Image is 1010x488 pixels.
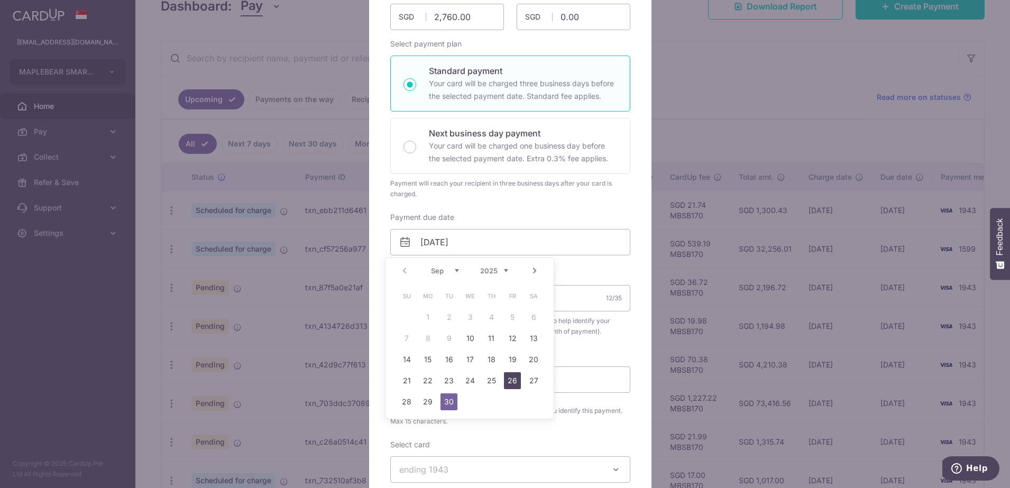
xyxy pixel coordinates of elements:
[398,393,415,410] a: 28
[429,65,617,77] p: Standard payment
[462,288,479,305] span: Wednesday
[390,439,430,450] label: Select card
[483,372,500,389] a: 25
[399,12,426,22] span: SGD
[504,288,521,305] span: Friday
[483,330,500,347] a: 11
[398,288,415,305] span: Sunday
[390,4,504,30] input: 0.00
[462,330,479,347] a: 10
[525,12,553,22] span: SGD
[419,288,436,305] span: Monday
[525,372,542,389] a: 27
[528,264,541,277] a: Next
[525,330,542,347] a: 13
[419,372,436,389] a: 22
[399,464,448,475] span: ending 1943
[942,456,999,483] iframe: Opens a widget where you can find more information
[390,212,454,223] label: Payment due date
[606,293,622,303] div: 12/35
[390,229,630,255] input: DD / MM / YYYY
[429,77,617,103] p: Your card will be charged three business days before the selected payment date. Standard fee appl...
[990,208,1010,280] button: Feedback - Show survey
[483,288,500,305] span: Thursday
[440,351,457,368] a: 16
[419,351,436,368] a: 15
[429,127,617,140] p: Next business day payment
[390,39,462,49] label: Select payment plan
[462,351,479,368] a: 17
[462,372,479,389] a: 24
[398,372,415,389] a: 21
[390,178,630,199] div: Payment will reach your recipient in three business days after your card is charged.
[504,330,521,347] a: 12
[440,288,457,305] span: Tuesday
[440,372,457,389] a: 23
[525,351,542,368] a: 20
[419,393,436,410] a: 29
[398,351,415,368] a: 14
[517,4,630,30] input: 0.00
[504,351,521,368] a: 19
[504,372,521,389] a: 26
[525,288,542,305] span: Saturday
[483,351,500,368] a: 18
[440,393,457,410] a: 30
[390,456,630,483] button: ending 1943
[995,218,1005,255] span: Feedback
[429,140,617,165] p: Your card will be charged one business day before the selected payment date. Extra 0.3% fee applies.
